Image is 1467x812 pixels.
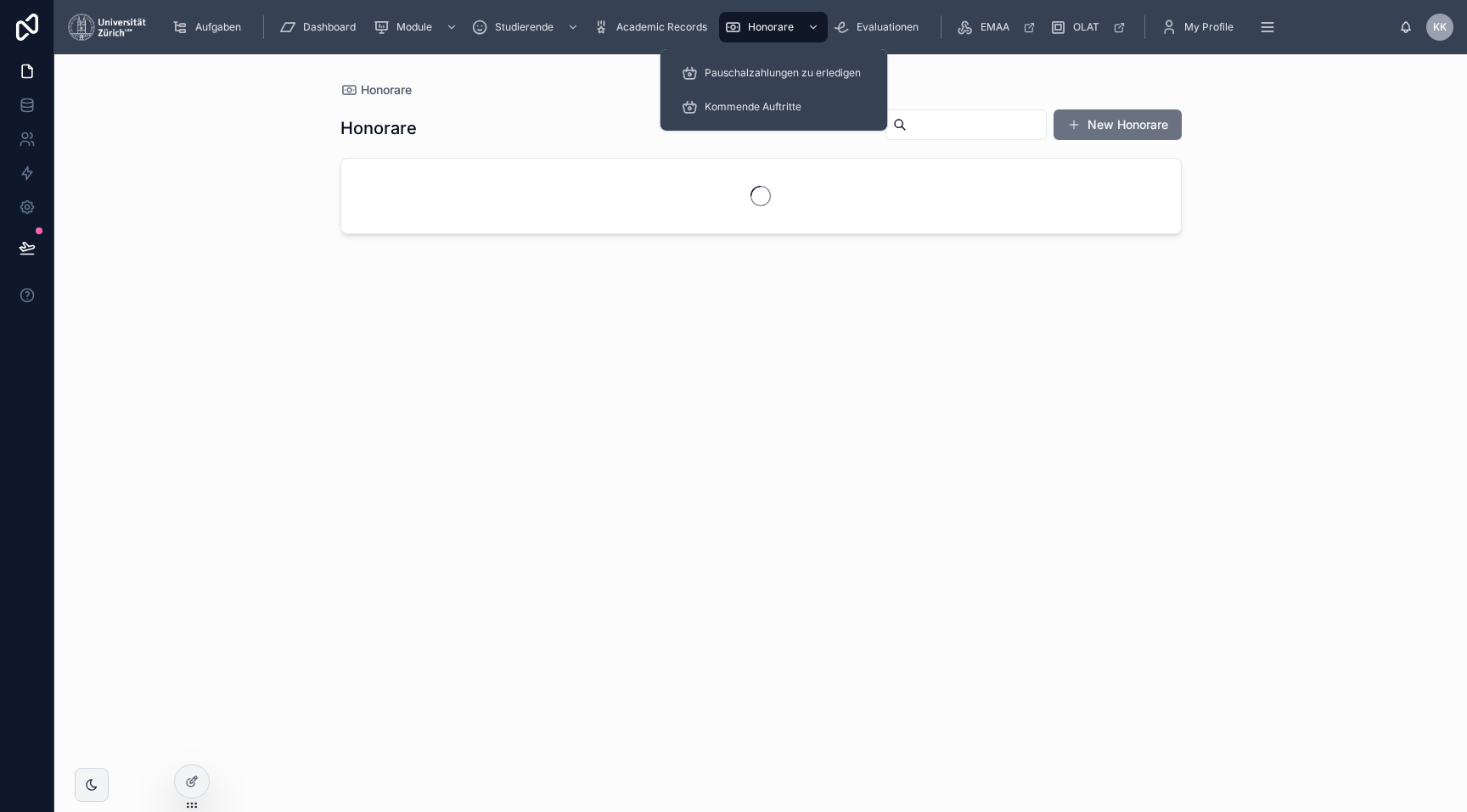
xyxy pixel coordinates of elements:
a: Honorare [340,81,412,98]
a: Pauschalzahlungen zu erledigen [671,58,878,88]
a: Kommende Auftritte [671,92,878,122]
span: OLAT [1073,20,1099,34]
span: Evaluationen [857,20,919,34]
span: Dashboard [303,20,356,34]
a: OLAT [1044,12,1134,42]
a: Module [368,12,466,42]
a: Honorare [719,12,828,42]
span: KK [1433,20,1447,34]
span: My Profile [1184,20,1234,34]
h1: Honorare [340,116,417,140]
a: Aufgaben [166,12,253,42]
a: EMAA [952,12,1044,42]
span: EMAA [981,20,1009,34]
span: Pauschalzahlungen zu erledigen [705,66,861,80]
a: Academic Records [587,12,719,42]
span: Kommende Auftritte [705,100,801,114]
span: Aufgaben [195,20,241,34]
a: Dashboard [274,12,368,42]
div: scrollable content [160,8,1399,46]
span: Honorare [748,20,794,34]
a: My Profile [1155,12,1245,42]
span: Studierende [495,20,554,34]
span: Academic Records [616,20,707,34]
a: Studierende [466,12,587,42]
button: New Honorare [1054,109,1182,140]
span: Module [396,20,432,34]
a: Evaluationen [828,12,930,42]
span: Honorare [361,81,412,98]
img: App logo [68,14,146,41]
